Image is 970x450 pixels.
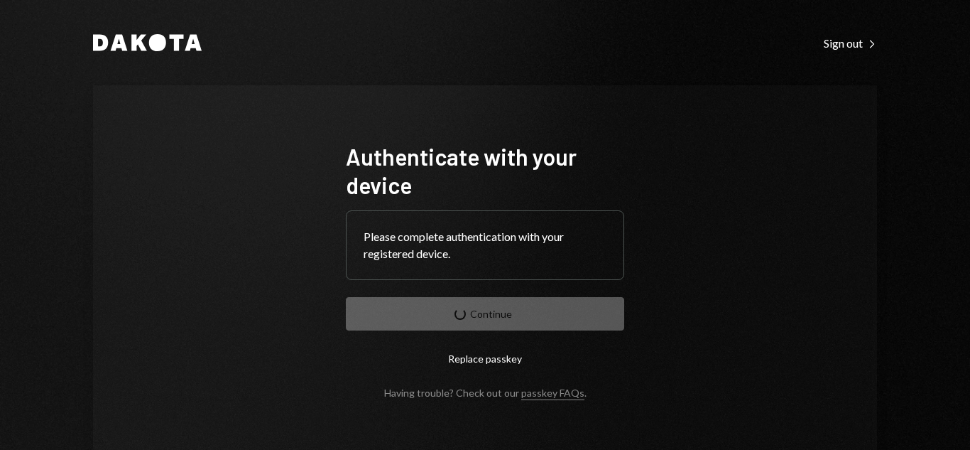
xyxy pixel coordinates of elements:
[824,36,877,50] div: Sign out
[824,35,877,50] a: Sign out
[521,387,584,400] a: passkey FAQs
[384,387,587,399] div: Having trouble? Check out our .
[364,228,606,262] div: Please complete authentication with your registered device.
[346,342,624,375] button: Replace passkey
[346,142,624,199] h1: Authenticate with your device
